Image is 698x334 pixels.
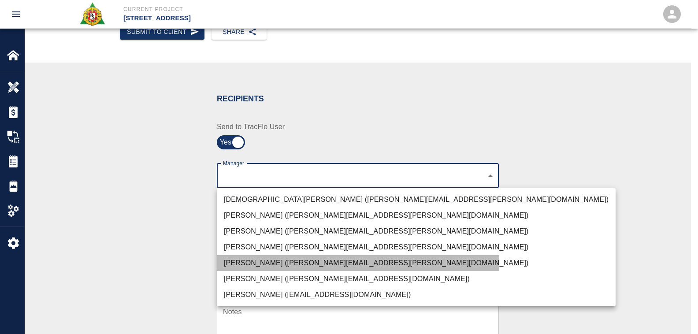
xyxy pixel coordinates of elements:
iframe: Chat Widget [551,239,698,334]
li: [PERSON_NAME] ([PERSON_NAME][EMAIL_ADDRESS][PERSON_NAME][DOMAIN_NAME]) [217,255,616,271]
li: [PERSON_NAME] ([EMAIL_ADDRESS][DOMAIN_NAME]) [217,287,616,303]
li: [PERSON_NAME] ([PERSON_NAME][EMAIL_ADDRESS][PERSON_NAME][DOMAIN_NAME]) [217,208,616,223]
li: [PERSON_NAME] ([PERSON_NAME][EMAIL_ADDRESS][PERSON_NAME][DOMAIN_NAME]) [217,239,616,255]
li: [DEMOGRAPHIC_DATA][PERSON_NAME] ([PERSON_NAME][EMAIL_ADDRESS][PERSON_NAME][DOMAIN_NAME]) [217,192,616,208]
li: [PERSON_NAME] ([PERSON_NAME][EMAIL_ADDRESS][DOMAIN_NAME]) [217,271,616,287]
li: [PERSON_NAME] ([PERSON_NAME][EMAIL_ADDRESS][PERSON_NAME][DOMAIN_NAME]) [217,223,616,239]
